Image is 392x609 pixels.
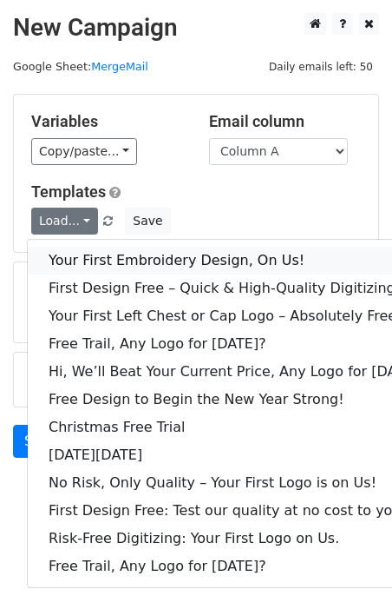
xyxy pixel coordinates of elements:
a: Daily emails left: 50 [263,60,379,73]
a: Send [13,425,70,458]
a: MergeMail [91,60,148,73]
a: Load... [31,208,98,235]
small: Google Sheet: [13,60,148,73]
iframe: Chat Widget [305,526,392,609]
span: Daily emails left: 50 [263,57,379,76]
h5: Variables [31,112,183,131]
a: Templates [31,182,106,201]
h5: Email column [209,112,361,131]
button: Save [125,208,170,235]
h2: New Campaign [13,13,379,43]
a: Copy/paste... [31,138,137,165]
